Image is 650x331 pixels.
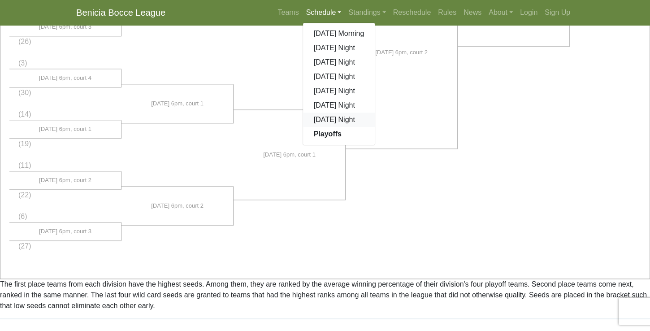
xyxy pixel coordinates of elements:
span: [DATE] 6pm, court 2 [39,176,91,185]
a: Schedule [303,4,345,22]
span: [DATE] 6pm, court 1 [39,125,91,134]
a: Standings [345,4,389,22]
a: Teams [274,4,302,22]
a: News [460,4,485,22]
a: Rules [434,4,460,22]
span: [DATE] 6pm, court 2 [151,201,204,210]
a: [DATE] Morning [303,26,375,41]
span: (14) [18,110,31,118]
div: Schedule [303,22,376,145]
a: Reschedule [390,4,435,22]
span: [DATE] 6pm, court 1 [263,150,316,159]
a: About [485,4,516,22]
span: [DATE] 6pm, court 3 [39,227,91,236]
a: Benicia Bocce League [76,4,165,22]
span: (11) [18,161,31,169]
span: [DATE] 6pm, court 4 [39,74,91,83]
strong: Playoffs [314,130,342,138]
span: [DATE] 6pm, court 3 [39,22,91,31]
span: (26) [18,38,31,45]
a: [DATE] Night [303,70,375,84]
span: (30) [18,89,31,96]
a: [DATE] Night [303,41,375,55]
span: [DATE] 6pm, court 1 [151,99,204,108]
a: Sign Up [541,4,574,22]
a: Playoffs [303,127,375,141]
a: [DATE] Night [303,113,375,127]
a: [DATE] Night [303,84,375,98]
a: Login [516,4,541,22]
span: [DATE] 6pm, court 2 [375,48,428,57]
a: [DATE] Night [303,98,375,113]
span: (3) [18,59,27,67]
span: (6) [18,213,27,220]
span: (27) [18,242,31,250]
span: (19) [18,140,31,148]
span: (22) [18,191,31,199]
a: [DATE] Night [303,55,375,70]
